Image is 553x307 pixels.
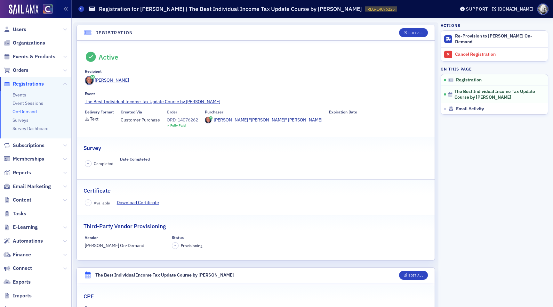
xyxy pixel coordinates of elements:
[205,117,322,123] a: [PERSON_NAME] "[PERSON_NAME]" [PERSON_NAME]
[12,109,37,114] a: On-Demand
[13,155,44,162] span: Memberships
[441,22,461,28] h4: Actions
[4,53,55,60] a: Events & Products
[95,272,234,278] div: The Best Individual Income Tax Update Course by [PERSON_NAME]
[13,196,31,203] span: Content
[4,278,31,286] a: Exports
[456,106,484,112] span: Email Activity
[84,292,94,301] h2: CPE
[99,53,118,61] div: Active
[4,26,26,33] a: Users
[492,7,536,11] button: [DOMAIN_NAME]
[172,235,184,240] div: Status
[181,243,202,248] span: Provisioning
[90,117,99,121] div: Text
[9,4,38,15] img: SailAMX
[399,28,428,37] button: Edit All
[399,271,428,280] button: Edit All
[38,4,53,15] a: View Homepage
[87,201,89,205] span: –
[85,235,98,240] div: Vendor
[85,98,427,105] a: The Best Individual Income Tax Update Course by [PERSON_NAME]
[4,39,45,46] a: Organizations
[455,52,545,57] div: Cancel Registration
[13,237,43,245] span: Automations
[456,77,482,83] span: Registration
[94,200,110,206] span: Available
[13,39,45,46] span: Organizations
[4,67,28,74] a: Orders
[329,117,357,123] span: —
[4,155,44,162] a: Memberships
[13,183,51,190] span: Email Marketing
[13,265,32,272] span: Connect
[466,6,488,12] div: Support
[13,67,28,74] span: Orders
[43,4,53,14] img: SailAMX
[121,110,142,114] div: Created Via
[13,278,31,286] span: Exports
[13,224,38,231] span: E-Learning
[4,292,32,299] a: Imports
[205,110,223,114] div: Purchaser
[84,222,166,230] h2: Third-Party Vendor Provisioning
[12,100,43,106] a: Event Sessions
[85,242,165,249] span: [PERSON_NAME] On-Demand
[85,91,95,96] div: Event
[13,210,26,217] span: Tasks
[441,66,548,72] h4: On this page
[367,6,395,12] span: REG-14076225
[4,196,31,203] a: Content
[120,164,150,170] span: —
[455,33,545,45] div: Re-Provision to [PERSON_NAME] On-Demand
[13,142,44,149] span: Subscriptions
[167,117,198,123] a: ORD-14076262
[95,29,133,36] h4: Registration
[12,92,26,98] a: Events
[441,47,548,61] a: Cancel Registration
[95,77,129,84] div: [PERSON_NAME]
[408,274,423,277] div: Edit All
[167,110,177,114] div: Order
[170,123,186,128] div: Fully Paid
[498,6,533,12] div: [DOMAIN_NAME]
[4,80,44,87] a: Registrations
[4,169,31,176] a: Reports
[84,144,101,152] h2: Survey
[13,53,55,60] span: Events & Products
[13,26,26,33] span: Users
[99,5,362,13] h1: Registration for [PERSON_NAME] | The Best Individual Income Tax Update Course by [PERSON_NAME]
[214,117,322,123] div: [PERSON_NAME] "[PERSON_NAME]" [PERSON_NAME]
[13,292,32,299] span: Imports
[4,183,51,190] a: Email Marketing
[84,187,111,195] h2: Certificate
[85,76,129,85] a: [PERSON_NAME]
[85,110,114,114] div: Delivery Format
[13,251,31,258] span: Finance
[120,157,150,162] div: Date Completed
[408,31,423,35] div: Edit All
[94,161,113,166] span: Completed
[4,237,43,245] a: Automations
[121,117,160,123] span: Customer Purchase
[4,265,32,272] a: Connect
[4,210,26,217] a: Tasks
[87,161,89,166] span: –
[454,89,540,100] span: The Best Individual Income Tax Update Course by [PERSON_NAME]
[13,80,44,87] span: Registrations
[329,110,357,114] div: Expiration Date
[4,142,44,149] a: Subscriptions
[4,251,31,258] a: Finance
[12,126,49,131] a: Survey Dashboard
[537,4,549,15] span: Profile
[13,169,31,176] span: Reports
[117,199,164,206] a: Download Certificate
[12,117,28,123] a: Surveys
[441,31,548,48] button: Re-Provision to [PERSON_NAME] On-Demand
[4,224,38,231] a: E-Learning
[85,69,102,74] div: Recipient
[174,243,176,248] span: –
